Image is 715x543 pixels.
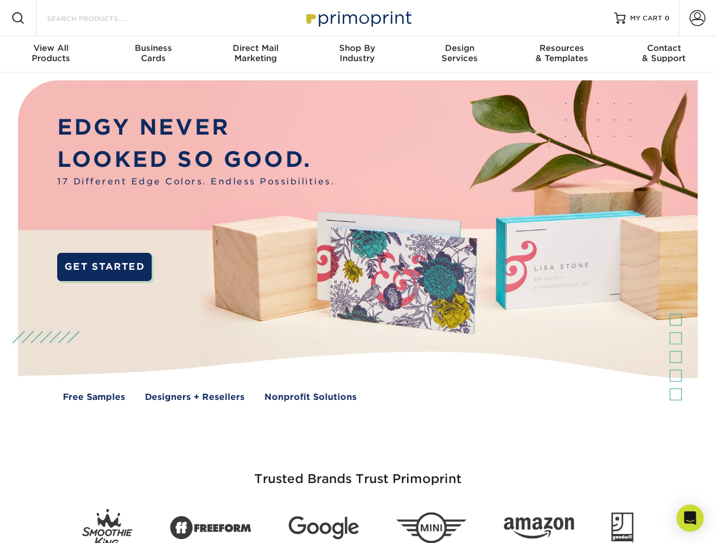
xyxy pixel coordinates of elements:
p: EDGY NEVER [57,111,335,144]
h3: Trusted Brands Trust Primoprint [27,445,689,500]
span: Resources [511,43,613,53]
div: Industry [306,43,408,63]
div: Open Intercom Messenger [677,505,704,532]
div: Cards [102,43,204,63]
span: Contact [613,43,715,53]
span: MY CART [630,14,662,23]
div: & Support [613,43,715,63]
a: Shop ByIndustry [306,36,408,72]
img: Amazon [504,518,574,539]
div: Marketing [204,43,306,63]
a: Free Samples [63,391,125,404]
span: Direct Mail [204,43,306,53]
div: & Templates [511,43,613,63]
img: Goodwill [611,512,633,543]
a: Resources& Templates [511,36,613,72]
a: Nonprofit Solutions [264,391,357,404]
span: 17 Different Edge Colors. Endless Possibilities. [57,175,335,188]
p: LOOKED SO GOOD. [57,144,335,176]
a: BusinessCards [102,36,204,72]
a: Designers + Resellers [145,391,245,404]
a: GET STARTED [57,253,152,281]
div: Services [409,43,511,63]
input: SEARCH PRODUCTS..... [46,11,156,25]
span: Business [102,43,204,53]
a: Direct MailMarketing [204,36,306,72]
a: Contact& Support [613,36,715,72]
a: DesignServices [409,36,511,72]
img: Google [289,516,359,540]
span: Design [409,43,511,53]
span: Shop By [306,43,408,53]
img: Primoprint [301,6,414,30]
span: 0 [665,14,670,22]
